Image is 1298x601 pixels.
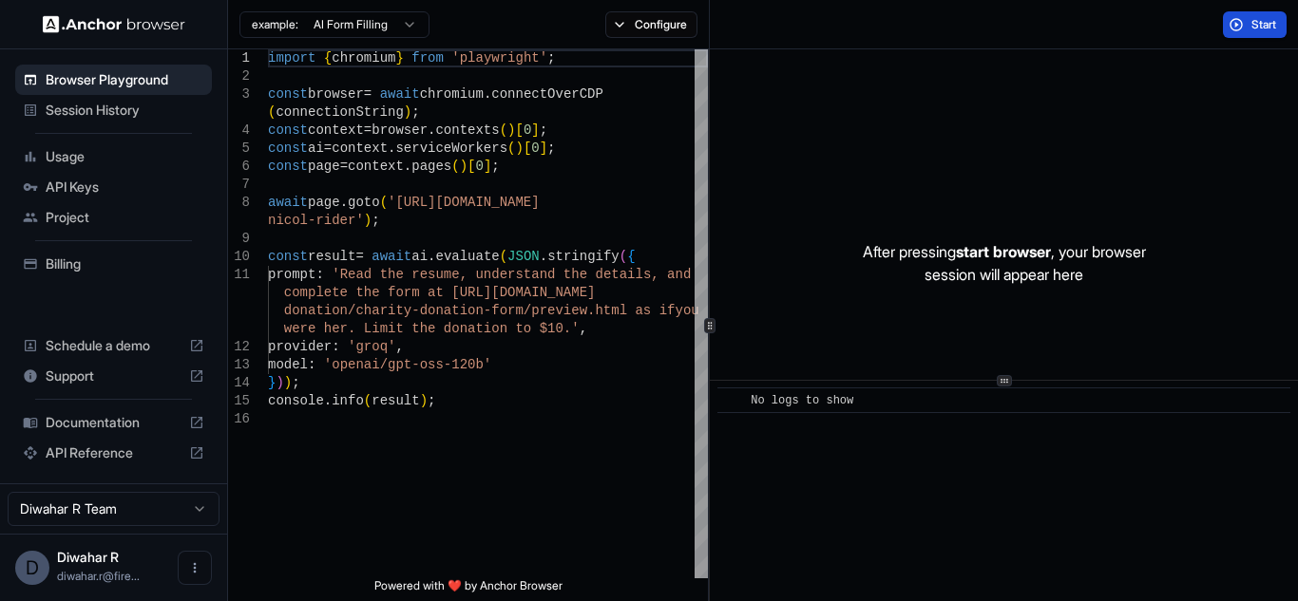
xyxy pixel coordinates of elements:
span: = [340,159,348,174]
span: : [315,267,323,282]
span: ) [420,393,428,408]
div: Browser Playground [15,65,212,95]
div: 2 [228,67,250,85]
div: 11 [228,266,250,284]
div: Documentation [15,407,212,438]
span: 'playwright' [451,50,547,66]
span: info [332,393,364,408]
div: Schedule a demo [15,330,212,361]
div: 5 [228,140,250,158]
span: ) [515,141,523,156]
div: 16 [228,410,250,428]
span: = [355,249,363,264]
span: ​ [727,391,736,410]
span: stringify [547,249,620,264]
span: ; [292,375,299,390]
button: Start [1223,11,1287,38]
span: } [395,50,403,66]
div: 3 [228,85,250,103]
span: , [580,321,587,336]
span: browser [372,122,428,138]
span: import [268,50,315,66]
span: const [268,86,308,102]
span: Browser Playground [46,70,204,89]
span: . [428,249,435,264]
img: Anchor Logo [43,15,185,33]
span: goto [348,195,380,210]
span: ai [308,141,324,156]
span: diwahar.r@fireflink.com [57,569,140,583]
span: ( [620,249,627,264]
span: 0 [524,122,531,138]
span: ; [547,50,555,66]
span: ) [276,375,283,390]
span: 'Read the resume, understand the details, and [332,267,691,282]
span: { [627,249,635,264]
span: ( [500,249,507,264]
span: page [308,159,340,174]
div: Usage [15,141,212,172]
span: ) [284,375,292,390]
span: . [484,86,491,102]
span: 'openai/gpt-oss-120b' [324,357,491,372]
span: contexts [435,122,499,138]
span: const [268,122,308,138]
span: ( [380,195,388,210]
span: complete the form at [URL][DOMAIN_NAME] [284,285,596,300]
div: 14 [228,374,250,392]
span: . [404,159,411,174]
p: After pressing , your browser session will appear here [863,240,1146,286]
span: chromium [332,50,395,66]
span: model [268,357,308,372]
span: Session History [46,101,204,120]
span: example: [252,17,298,32]
div: 13 [228,356,250,374]
span: ; [540,122,547,138]
span: = [364,122,372,138]
span: = [324,141,332,156]
span: Billing [46,254,204,273]
span: ( [451,159,459,174]
span: No logs to show [751,394,853,407]
span: Support [46,366,181,385]
span: 0 [475,159,483,174]
span: evaluate [435,249,499,264]
span: ( [364,393,372,408]
span: . [340,195,348,210]
span: provider [268,339,332,354]
span: Usage [46,147,204,166]
button: Open menu [178,551,212,585]
span: Project [46,208,204,227]
span: const [268,249,308,264]
span: ; [428,393,435,408]
div: 10 [228,248,250,266]
span: 0 [531,141,539,156]
span: API Reference [46,443,181,462]
span: context [332,141,388,156]
div: API Keys [15,172,212,202]
div: D [15,551,49,585]
div: 8 [228,194,250,212]
span: API Keys [46,178,204,197]
span: . [324,393,332,408]
div: Billing [15,249,212,279]
div: Session History [15,95,212,125]
span: { [324,50,332,66]
span: Start [1251,17,1278,32]
span: ] [540,141,547,156]
span: Schedule a demo [46,336,181,355]
span: await [268,195,308,210]
span: [ [515,122,523,138]
span: ( [500,122,507,138]
span: const [268,159,308,174]
div: 12 [228,338,250,356]
span: } [268,375,276,390]
span: you [675,303,698,318]
span: page [308,195,340,210]
span: ; [411,104,419,120]
span: . [540,249,547,264]
span: chromium [420,86,484,102]
span: : [332,339,339,354]
span: , [395,339,403,354]
span: await [380,86,420,102]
